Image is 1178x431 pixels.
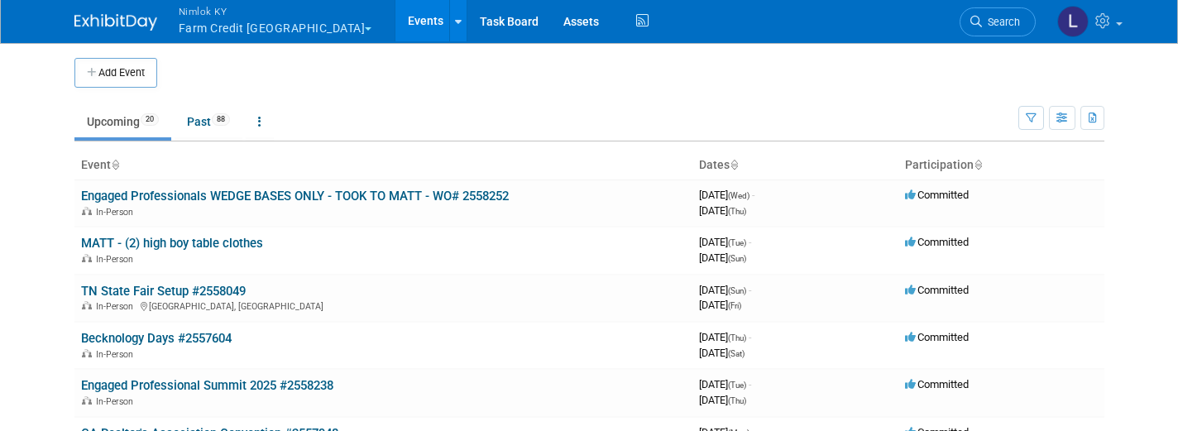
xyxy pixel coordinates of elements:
span: [DATE] [699,394,746,406]
span: (Tue) [728,238,746,247]
a: Sort by Participation Type [974,158,982,171]
span: 88 [212,113,230,126]
a: Search [960,7,1036,36]
img: In-Person Event [82,301,92,309]
a: TN State Fair Setup #2558049 [81,284,246,299]
th: Participation [898,151,1104,180]
span: [DATE] [699,204,746,217]
span: In-Person [96,349,138,360]
a: Engaged Professional Summit 2025 #2558238 [81,378,333,393]
th: Dates [692,151,898,180]
img: In-Person Event [82,254,92,262]
span: (Tue) [728,381,746,390]
span: Committed [905,331,969,343]
span: - [749,284,751,296]
span: [DATE] [699,189,754,201]
a: Sort by Event Name [111,158,119,171]
span: [DATE] [699,347,745,359]
a: Upcoming20 [74,106,171,137]
div: [GEOGRAPHIC_DATA], [GEOGRAPHIC_DATA] [81,299,686,312]
span: [DATE] [699,299,741,311]
span: (Wed) [728,191,749,200]
span: (Thu) [728,396,746,405]
span: (Sun) [728,286,746,295]
span: [DATE] [699,236,751,248]
span: [DATE] [699,331,751,343]
span: Committed [905,378,969,390]
img: In-Person Event [82,396,92,405]
img: Luc Schaefer [1057,6,1089,37]
a: Becknology Days #2557604 [81,331,232,346]
span: Committed [905,284,969,296]
span: (Sat) [728,349,745,358]
span: - [749,378,751,390]
span: (Thu) [728,333,746,342]
span: (Sun) [728,254,746,263]
span: In-Person [96,396,138,407]
span: [DATE] [699,378,751,390]
span: - [752,189,754,201]
span: [DATE] [699,284,751,296]
span: In-Person [96,301,138,312]
span: Committed [905,189,969,201]
span: Committed [905,236,969,248]
th: Event [74,151,692,180]
button: Add Event [74,58,157,88]
span: Search [982,16,1020,28]
a: Sort by Start Date [730,158,738,171]
a: Engaged Professionals WEDGE BASES ONLY - TOOK TO MATT - WO# 2558252 [81,189,509,204]
img: ExhibitDay [74,14,157,31]
span: (Thu) [728,207,746,216]
a: MATT - (2) high boy table clothes [81,236,263,251]
span: [DATE] [699,251,746,264]
span: Nimlok KY [179,2,372,20]
span: (Fri) [728,301,741,310]
span: - [749,331,751,343]
img: In-Person Event [82,207,92,215]
img: In-Person Event [82,349,92,357]
span: 20 [141,113,159,126]
span: In-Person [96,207,138,218]
a: Past88 [175,106,242,137]
span: - [749,236,751,248]
span: In-Person [96,254,138,265]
